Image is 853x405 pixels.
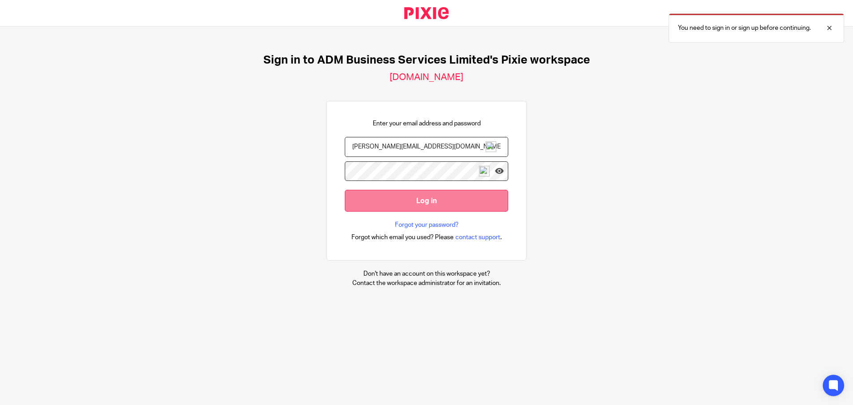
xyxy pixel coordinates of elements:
[351,232,502,242] div: .
[390,72,463,83] h2: [DOMAIN_NAME]
[352,269,501,278] p: Don't have an account on this workspace yet?
[678,24,811,32] p: You need to sign in or sign up before continuing.
[373,119,481,128] p: Enter your email address and password
[345,137,508,157] input: name@example.com
[455,233,500,242] span: contact support
[345,190,508,212] input: Log in
[486,141,496,152] img: npw-badge-icon-locked.svg
[352,279,501,288] p: Contact the workspace administrator for an invitation.
[395,221,458,229] a: Forgot your password?
[351,233,454,242] span: Forgot which email you used? Please
[263,53,590,67] h1: Sign in to ADM Business Services Limited's Pixie workspace
[479,166,490,176] img: npw-badge-icon-locked.svg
